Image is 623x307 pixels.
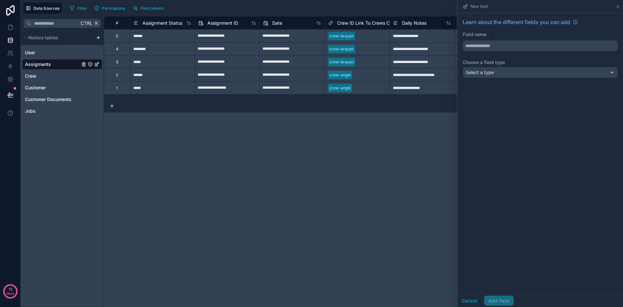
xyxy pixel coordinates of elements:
span: Assignment ID [207,20,238,26]
span: Filter [77,6,87,11]
span: New field [470,4,488,9]
button: Select a type [463,67,618,78]
button: Find column [130,3,166,13]
div: 4 [116,46,118,52]
div: 5 [116,33,118,39]
div: 3 [116,59,118,65]
div: 2 [116,72,118,78]
div: 1 [116,85,118,91]
button: Permissions [92,3,128,13]
a: Permissions [92,3,130,13]
span: Learn about the different fields you can add [463,18,570,26]
label: Field name [463,31,486,38]
button: Filter [67,3,90,13]
span: Ctrl [80,19,93,27]
div: crew-brayan [329,46,354,52]
button: Data Sources [23,3,62,14]
a: Learn about the different fields you can add [463,18,578,26]
span: Daily Notes [402,20,426,26]
div: crew-brayan [329,33,354,39]
p: 11 [8,286,12,293]
p: days [6,289,14,298]
label: Choose a field type [463,59,618,66]
div: crew-angel [329,72,351,78]
span: Permissions [102,6,125,11]
span: Crew ID Link To Crews Crew ID [337,20,403,26]
button: Cancel [458,296,482,306]
span: Assignment Status [142,20,182,26]
span: Select a type [466,70,494,75]
span: K [94,21,99,26]
div: crew-angel [329,85,351,91]
div: # [109,20,125,25]
div: crew-brayan [329,59,354,65]
span: Find column [140,6,164,11]
span: Date [272,20,282,26]
span: Data Sources [33,6,60,11]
